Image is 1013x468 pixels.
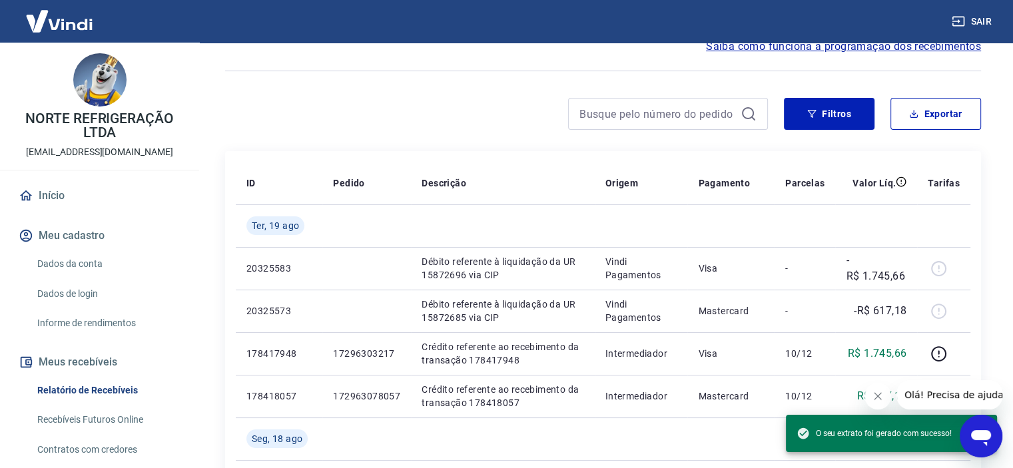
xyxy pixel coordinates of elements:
[16,348,183,377] button: Meus recebíveis
[333,347,400,360] p: 17296303217
[333,176,364,190] p: Pedido
[333,389,400,403] p: 172963078057
[785,176,825,190] p: Parcelas
[698,176,750,190] p: Pagamento
[785,304,825,318] p: -
[246,389,312,403] p: 178418057
[605,347,677,360] p: Intermediador
[252,219,299,232] span: Ter, 19 ago
[698,347,764,360] p: Visa
[26,145,173,159] p: [EMAIL_ADDRESS][DOMAIN_NAME]
[246,304,312,318] p: 20325573
[8,9,112,20] span: Olá! Precisa de ajuda?
[246,176,256,190] p: ID
[605,255,677,282] p: Vindi Pagamentos
[32,310,183,337] a: Informe de rendimentos
[797,427,952,440] span: O seu extrato foi gerado com sucesso!
[11,112,188,140] p: NORTE REFRIGERAÇÃO LTDA
[32,280,183,308] a: Dados de login
[422,298,584,324] p: Débito referente à liquidação da UR 15872685 via CIP
[32,436,183,463] a: Contratos com credores
[246,347,312,360] p: 178417948
[605,176,638,190] p: Origem
[784,98,874,130] button: Filtros
[16,1,103,41] img: Vindi
[785,389,825,403] p: 10/12
[246,262,312,275] p: 20325583
[698,304,764,318] p: Mastercard
[857,388,907,404] p: R$ 617,18
[32,406,183,433] a: Recebíveis Futuros Online
[960,415,1002,457] iframe: Botão para abrir a janela de mensagens
[852,176,896,190] p: Valor Líq.
[846,252,906,284] p: -R$ 1.745,66
[32,250,183,278] a: Dados da conta
[785,347,825,360] p: 10/12
[949,9,997,34] button: Sair
[605,298,677,324] p: Vindi Pagamentos
[890,98,981,130] button: Exportar
[422,255,584,282] p: Débito referente à liquidação da UR 15872696 via CIP
[928,176,960,190] p: Tarifas
[785,262,825,275] p: -
[16,221,183,250] button: Meu cadastro
[422,176,466,190] p: Descrição
[864,383,891,409] iframe: Fechar mensagem
[896,380,1002,409] iframe: Mensagem da empresa
[706,39,981,55] a: Saiba como funciona a programação dos recebimentos
[698,389,764,403] p: Mastercard
[579,104,735,124] input: Busque pelo número do pedido
[16,181,183,210] a: Início
[422,340,584,367] p: Crédito referente ao recebimento da transação 178417948
[854,303,906,319] p: -R$ 617,18
[32,377,183,404] a: Relatório de Recebíveis
[73,53,127,107] img: 09466627-ab6f-4242-b689-093f98525a57.jpeg
[698,262,764,275] p: Visa
[422,383,584,409] p: Crédito referente ao recebimento da transação 178418057
[252,432,302,445] span: Seg, 18 ago
[848,346,906,361] p: R$ 1.745,66
[605,389,677,403] p: Intermediador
